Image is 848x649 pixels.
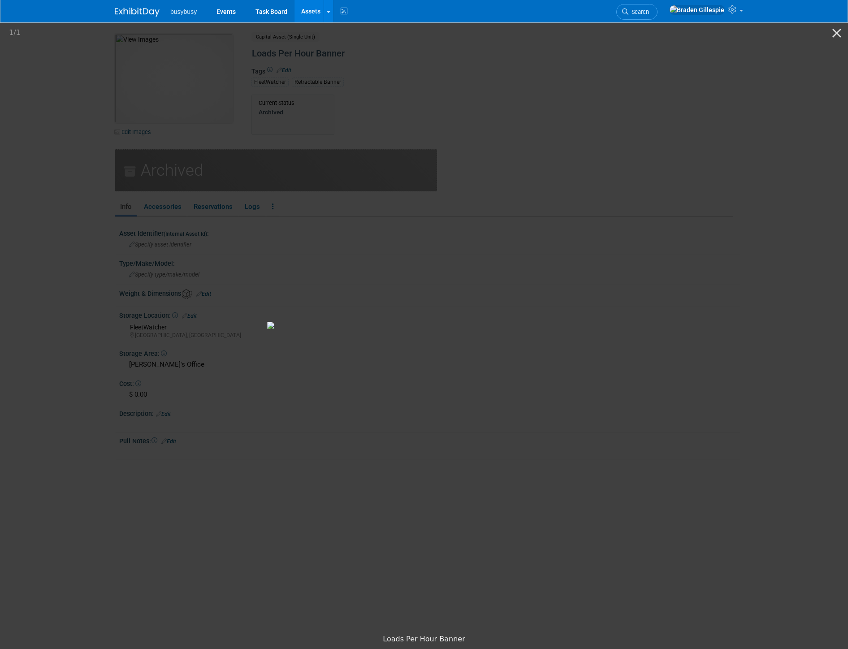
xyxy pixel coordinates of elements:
button: Close gallery [826,22,848,43]
span: 1 [16,28,21,37]
img: ExhibitDay [115,8,160,17]
span: busybusy [170,8,197,15]
img: Loads Per Hour Banner [267,322,581,329]
span: Search [628,9,649,15]
a: Search [616,4,658,20]
span: 1 [9,28,13,37]
img: Braden Gillespie [669,5,725,15]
